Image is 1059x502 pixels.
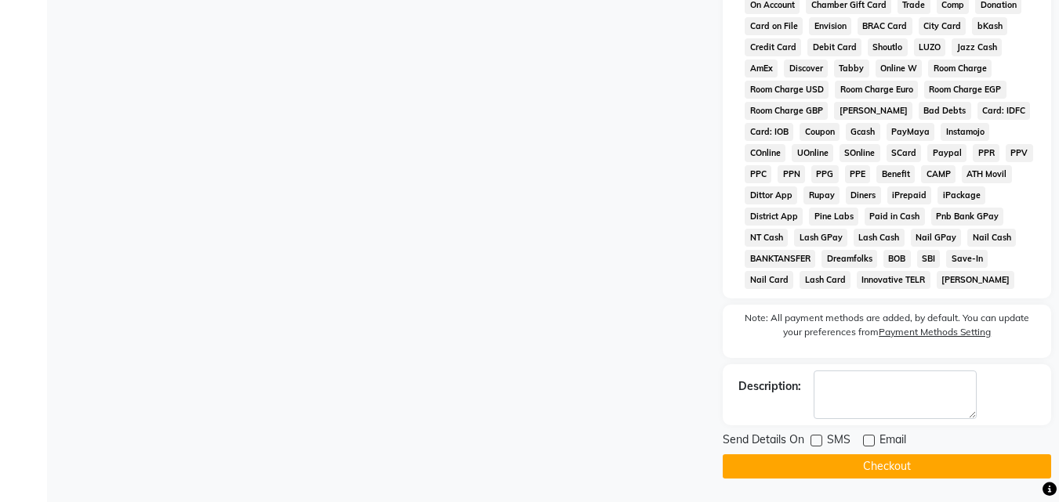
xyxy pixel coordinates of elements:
span: Nail GPay [911,229,962,247]
span: PayMaya [887,123,935,141]
span: Nail Card [745,271,793,289]
span: Room Charge EGP [924,81,1006,99]
span: Gcash [846,123,880,141]
span: LUZO [914,38,946,56]
span: Rupay [803,186,840,204]
span: PPC [745,165,771,183]
label: Note: All payment methods are added, by default. You can update your preferences from [738,311,1035,345]
span: Paid in Cash [865,208,925,226]
span: AmEx [745,60,778,78]
span: City Card [919,17,967,35]
span: CAMP [921,165,956,183]
span: Save-In [946,250,988,268]
span: Room Charge GBP [745,102,828,120]
span: Lash Cash [854,229,905,247]
span: Pine Labs [809,208,858,226]
span: COnline [745,144,785,162]
span: BOB [883,250,911,268]
span: Debit Card [807,38,861,56]
span: Paypal [927,144,967,162]
span: Card: IDFC [977,102,1031,120]
span: UOnline [792,144,833,162]
span: Credit Card [745,38,801,56]
span: Shoutlo [868,38,908,56]
span: Tabby [834,60,869,78]
span: Diners [846,186,881,204]
span: District App [745,208,803,226]
span: SBI [917,250,941,268]
label: Payment Methods Setting [879,325,991,339]
span: iPackage [938,186,985,204]
span: Nail Cash [967,229,1016,247]
span: ATH Movil [962,165,1012,183]
span: iPrepaid [887,186,932,204]
span: PPE [845,165,871,183]
span: BANKTANSFER [745,250,815,268]
span: [PERSON_NAME] [937,271,1015,289]
span: PPG [811,165,839,183]
span: SOnline [840,144,880,162]
span: Card on File [745,17,803,35]
div: Description: [738,378,801,395]
span: Room Charge USD [745,81,829,99]
span: Pnb Bank GPay [931,208,1004,226]
span: Room Charge Euro [835,81,918,99]
span: Email [879,432,906,451]
span: Send Details On [723,432,804,451]
span: PPN [778,165,805,183]
span: Card: IOB [745,123,793,141]
span: Innovative TELR [857,271,930,289]
span: Discover [784,60,828,78]
span: Jazz Cash [952,38,1002,56]
span: Room Charge [928,60,992,78]
span: Lash Card [800,271,850,289]
span: NT Cash [745,229,788,247]
span: Coupon [800,123,840,141]
span: Lash GPay [794,229,847,247]
span: Envision [809,17,851,35]
span: Benefit [876,165,915,183]
span: PPR [973,144,999,162]
span: bKash [972,17,1007,35]
button: Checkout [723,454,1051,479]
span: SMS [827,432,850,451]
span: SCard [887,144,922,162]
span: Dreamfolks [821,250,877,268]
span: BRAC Card [858,17,912,35]
span: PPV [1006,144,1033,162]
span: Dittor App [745,186,797,204]
span: Bad Debts [919,102,971,120]
span: [PERSON_NAME] [834,102,912,120]
span: Instamojo [941,123,989,141]
span: Online W [876,60,923,78]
